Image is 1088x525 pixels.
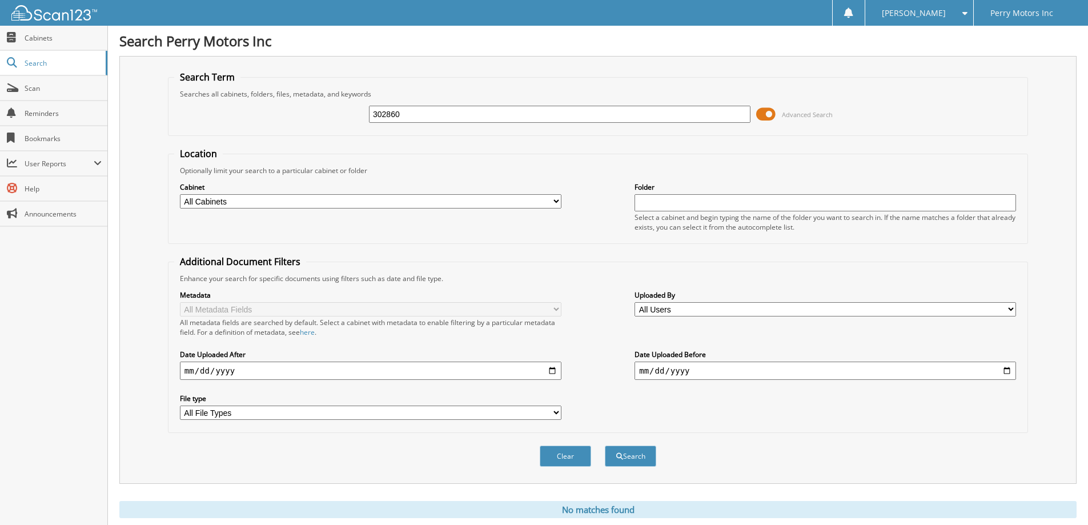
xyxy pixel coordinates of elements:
[180,394,561,403] label: File type
[300,327,315,337] a: here
[119,31,1077,50] h1: Search Perry Motors Inc
[605,446,656,467] button: Search
[25,159,94,169] span: User Reports
[25,83,102,93] span: Scan
[174,166,1022,175] div: Optionally limit your search to a particular cabinet or folder
[174,255,306,268] legend: Additional Document Filters
[180,362,561,380] input: start
[635,350,1016,359] label: Date Uploaded Before
[174,89,1022,99] div: Searches all cabinets, folders, files, metadata, and keywords
[174,147,223,160] legend: Location
[990,10,1053,17] span: Perry Motors Inc
[635,182,1016,192] label: Folder
[882,10,946,17] span: [PERSON_NAME]
[180,350,561,359] label: Date Uploaded After
[11,5,97,21] img: scan123-logo-white.svg
[25,209,102,219] span: Announcements
[635,362,1016,380] input: end
[180,182,561,192] label: Cabinet
[180,318,561,337] div: All metadata fields are searched by default. Select a cabinet with metadata to enable filtering b...
[174,274,1022,283] div: Enhance your search for specific documents using filters such as date and file type.
[635,290,1016,300] label: Uploaded By
[25,33,102,43] span: Cabinets
[25,134,102,143] span: Bookmarks
[180,290,561,300] label: Metadata
[119,501,1077,518] div: No matches found
[25,109,102,118] span: Reminders
[25,58,100,68] span: Search
[635,213,1016,232] div: Select a cabinet and begin typing the name of the folder you want to search in. If the name match...
[25,184,102,194] span: Help
[540,446,591,467] button: Clear
[174,71,240,83] legend: Search Term
[782,110,833,119] span: Advanced Search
